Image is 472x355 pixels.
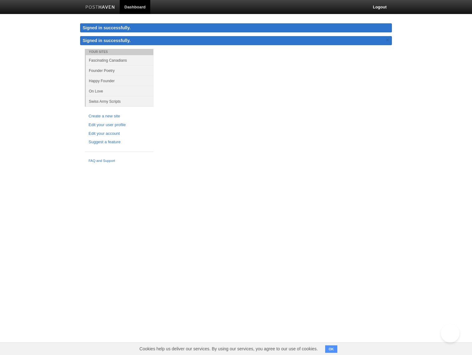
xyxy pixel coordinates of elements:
a: Founder Poetry [86,65,153,76]
span: Cookies help us deliver our services. By using our services, you agree to our use of cookies. [133,343,324,355]
a: On Love [86,86,153,96]
span: Signed in successfully. [83,38,131,43]
a: × [385,36,390,44]
button: OK [325,345,337,353]
li: Your Sites [85,49,153,55]
a: Swiss Army Scripts [86,96,153,107]
div: Signed in successfully. [80,23,392,32]
img: Posthaven-bar [85,5,115,10]
a: Happy Founder [86,76,153,86]
a: Suggest a feature [89,139,150,145]
a: FAQ and Support [89,158,150,164]
iframe: Help Scout Beacon - Open [441,324,460,343]
a: Edit your user profile [89,122,150,128]
a: Create a new site [89,113,150,120]
a: Fascinating Canadians [86,55,153,65]
a: Edit your account [89,130,150,137]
